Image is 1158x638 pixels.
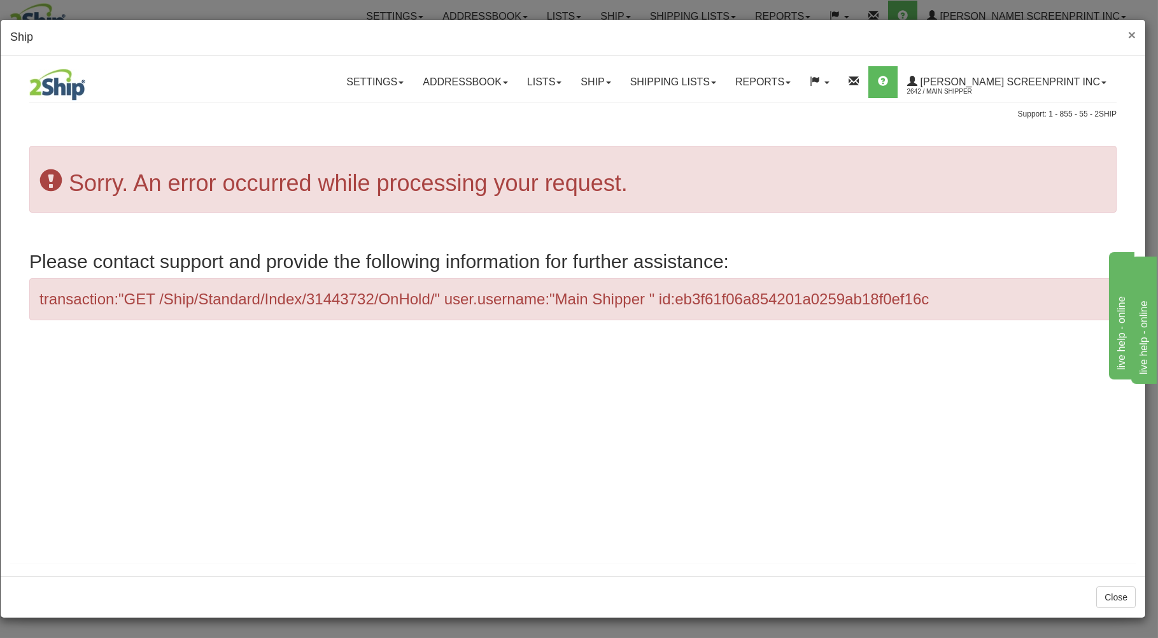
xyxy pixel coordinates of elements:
a: Settings [327,1,403,32]
a: Lists [507,1,561,32]
a: Reports [716,1,790,32]
div: Support: 1 - 855 - 55 - 2SHIP [19,43,1106,54]
span: 2642 / Main Shipper [897,20,992,32]
span: × [1128,27,1136,42]
div: live help - online [10,8,118,23]
img: logo2642.jpg [19,3,75,35]
h4: Ship [10,29,1136,46]
a: [PERSON_NAME] Screenprint Inc 2642 / Main Shipper [887,1,1106,32]
h2: Please contact support and provide the following information for further assistance: [19,185,1106,206]
div: transaction:"GET /Ship/Standard/Index/31443732/OnHold/" user.username:"Main Shipper " id:eb3f61f0... [19,213,1106,255]
span: [PERSON_NAME] Screenprint Inc [907,11,1090,22]
a: Addressbook [403,1,507,32]
button: Close [1096,586,1136,608]
a: Ship [561,1,610,32]
h1: Sorry. An error occurred while processing your request. [29,103,1096,131]
iframe: chat widget [1129,254,1157,384]
a: Shipping lists [611,1,716,32]
iframe: chat widget [1096,184,1124,314]
button: Close [1128,28,1136,41]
